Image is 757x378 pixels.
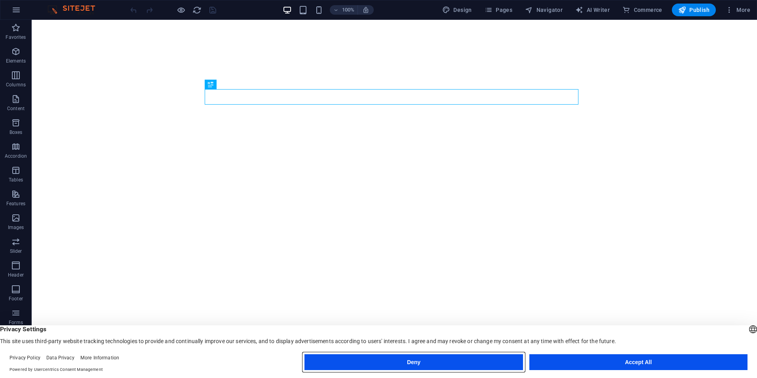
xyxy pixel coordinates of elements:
p: Header [8,272,24,278]
button: Publish [672,4,716,16]
button: 100% [330,5,358,15]
p: Images [8,224,24,231]
div: Design (Ctrl+Alt+Y) [439,4,475,16]
p: Favorites [6,34,26,40]
p: Features [6,200,25,207]
button: Click here to leave preview mode and continue editing [176,5,186,15]
p: Columns [6,82,26,88]
i: On resize automatically adjust zoom level to fit chosen device. [362,6,369,13]
p: Boxes [10,129,23,136]
button: Commerce [619,4,666,16]
span: AI Writer [575,6,610,14]
img: Editor Logo [46,5,105,15]
i: Reload page [192,6,202,15]
p: Slider [10,248,22,254]
p: Tables [9,177,23,183]
button: Design [439,4,475,16]
span: Navigator [525,6,563,14]
p: Content [7,105,25,112]
button: reload [192,5,202,15]
button: More [722,4,753,16]
p: Accordion [5,153,27,159]
h6: 100% [342,5,354,15]
p: Forms [9,319,23,326]
span: Pages [485,6,512,14]
span: Publish [678,6,709,14]
button: Navigator [522,4,566,16]
span: Design [442,6,472,14]
span: Commerce [622,6,662,14]
button: Pages [481,4,515,16]
span: More [725,6,750,14]
p: Elements [6,58,26,64]
p: Footer [9,296,23,302]
button: AI Writer [572,4,613,16]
